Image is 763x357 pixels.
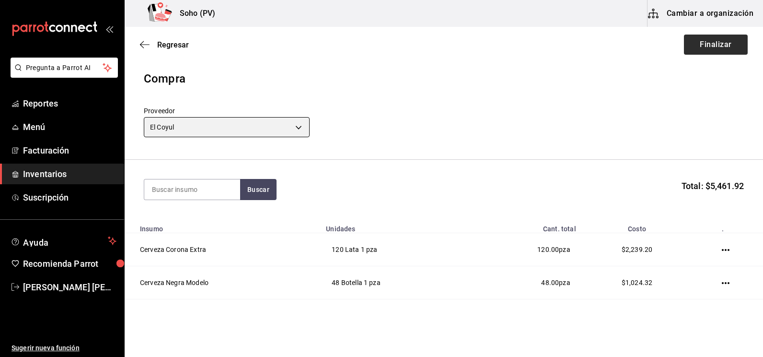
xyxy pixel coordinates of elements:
span: Facturación [23,144,116,157]
td: Cerveza Corona Extra [125,233,320,266]
label: Proveedor [144,107,310,114]
th: Insumo [125,219,320,233]
h3: Soho (PV) [172,8,215,19]
td: 48 Botella 1 pza [320,266,467,299]
span: Reportes [23,97,116,110]
td: 120 Lata 1 pza [320,299,467,333]
button: Buscar [240,179,277,200]
div: Compra [144,70,744,87]
button: Regresar [140,40,189,49]
a: Pregunta a Parrot AI [7,70,118,80]
span: Regresar [157,40,189,49]
span: Total: $5,461.92 [682,179,744,192]
td: Cerveza Negra Modelo [125,266,320,299]
td: pza [467,233,582,266]
span: 48.00 [541,279,559,286]
td: pza [467,299,582,333]
span: [PERSON_NAME] [PERSON_NAME] [23,281,116,294]
input: Buscar insumo [144,179,240,200]
span: Suscripción [23,191,116,204]
span: 120.00 [537,246,559,253]
button: Pregunta a Parrot AI [11,58,118,78]
td: Cerveza Pacifico [125,299,320,333]
button: Finalizar [684,35,748,55]
th: . [692,219,763,233]
span: Recomienda Parrot [23,257,116,270]
span: Inventarios [23,167,116,180]
span: Ayuda [23,235,104,247]
span: Pregunta a Parrot AI [26,63,103,73]
span: Menú [23,120,116,133]
th: Unidades [320,219,467,233]
th: Costo [582,219,693,233]
td: 120 Lata 1 pza [320,233,467,266]
span: $2,239.20 [622,246,652,253]
td: pza [467,266,582,299]
span: Sugerir nueva función [12,343,116,353]
button: open_drawer_menu [105,25,113,33]
div: El Coyul [144,117,310,137]
span: $1,024.32 [622,279,652,286]
th: Cant. total [467,219,582,233]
